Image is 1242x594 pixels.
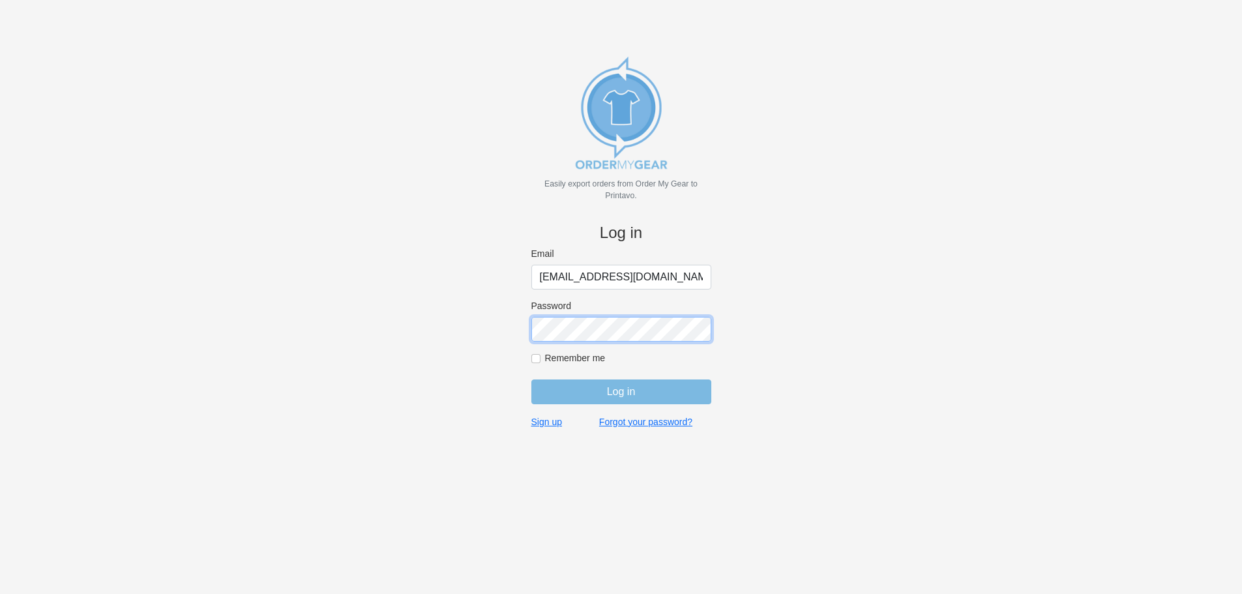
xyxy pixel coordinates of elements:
[531,248,711,260] label: Email
[531,379,711,404] input: Log in
[531,178,711,201] p: Easily export orders from Order My Gear to Printavo.
[531,300,711,312] label: Password
[545,352,711,364] label: Remember me
[531,224,711,243] h4: Log in
[556,48,687,178] img: new_omg_export_logo-652582c309f788888370c3373ec495a74b7b3fc93c8838f76510ecd25890bcc4.png
[599,416,692,428] a: Forgot your password?
[531,416,562,428] a: Sign up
